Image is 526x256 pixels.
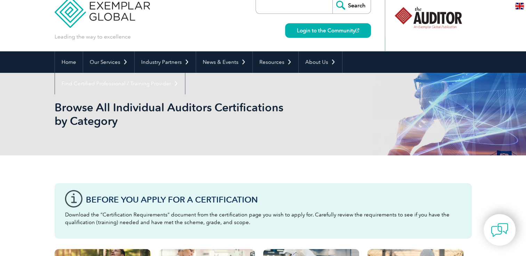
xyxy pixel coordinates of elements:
[55,73,185,94] a: Find Certified Professional / Training Provider
[55,33,131,41] p: Leading the way to excellence
[196,51,252,73] a: News & Events
[65,211,461,226] p: Download the “Certification Requirements” document from the certification page you wish to apply ...
[55,51,83,73] a: Home
[135,51,196,73] a: Industry Partners
[83,51,134,73] a: Our Services
[253,51,298,73] a: Resources
[515,3,524,9] img: en
[285,23,371,38] a: Login to the Community
[299,51,342,73] a: About Us
[55,101,322,128] h1: Browse All Individual Auditors Certifications by Category
[86,195,461,204] h3: Before You Apply For a Certification
[355,28,359,32] img: open_square.png
[491,221,508,239] img: contact-chat.png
